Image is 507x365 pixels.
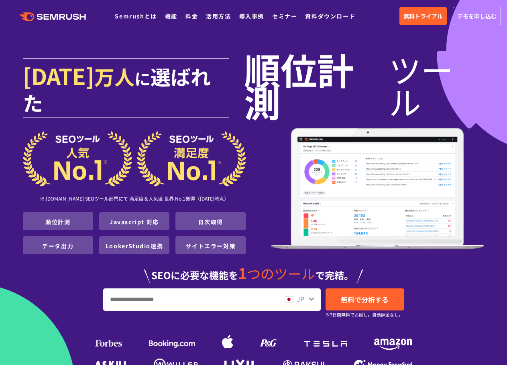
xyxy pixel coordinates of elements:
[457,12,497,20] span: デモを申し込む
[244,53,389,117] span: 順位計測
[23,62,211,117] span: 選ばれた
[185,12,198,20] a: 料金
[165,12,177,20] a: 機能
[272,12,297,20] a: セミナー
[305,12,355,20] a: 資料ダウンロード
[104,289,277,310] input: URL、キーワードを入力してください
[115,12,157,20] a: Semrushとは
[23,59,94,91] span: [DATE]
[403,12,443,20] span: 無料トライアル
[399,7,447,25] a: 無料トライアル
[198,218,223,226] a: 日次取得
[247,264,315,283] span: つのツール
[42,242,73,250] a: データ出力
[134,67,151,90] span: に
[106,242,163,250] a: LookerStudio連携
[45,218,70,226] a: 順位計測
[94,62,134,91] span: 万人
[315,268,354,282] span: で完結。
[206,12,231,20] a: 活用方法
[23,187,246,212] div: ※ [DOMAIN_NAME] SEOツール部門にて 満足度＆人気度 世界 No.1獲得（[DATE]時点）
[326,288,404,310] a: 無料で分析する
[389,53,485,117] span: ツール
[341,294,389,304] span: 無料で分析する
[23,258,485,284] div: SEOに必要な機能を
[297,294,304,304] span: JP
[326,311,403,318] small: ※7日間無料でお試し。自動課金なし。
[238,262,247,284] span: 1
[110,218,159,226] a: Javascript 対応
[239,12,264,20] a: 導入事例
[453,7,501,25] a: デモを申し込む
[185,242,236,250] a: サイトエラー対策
